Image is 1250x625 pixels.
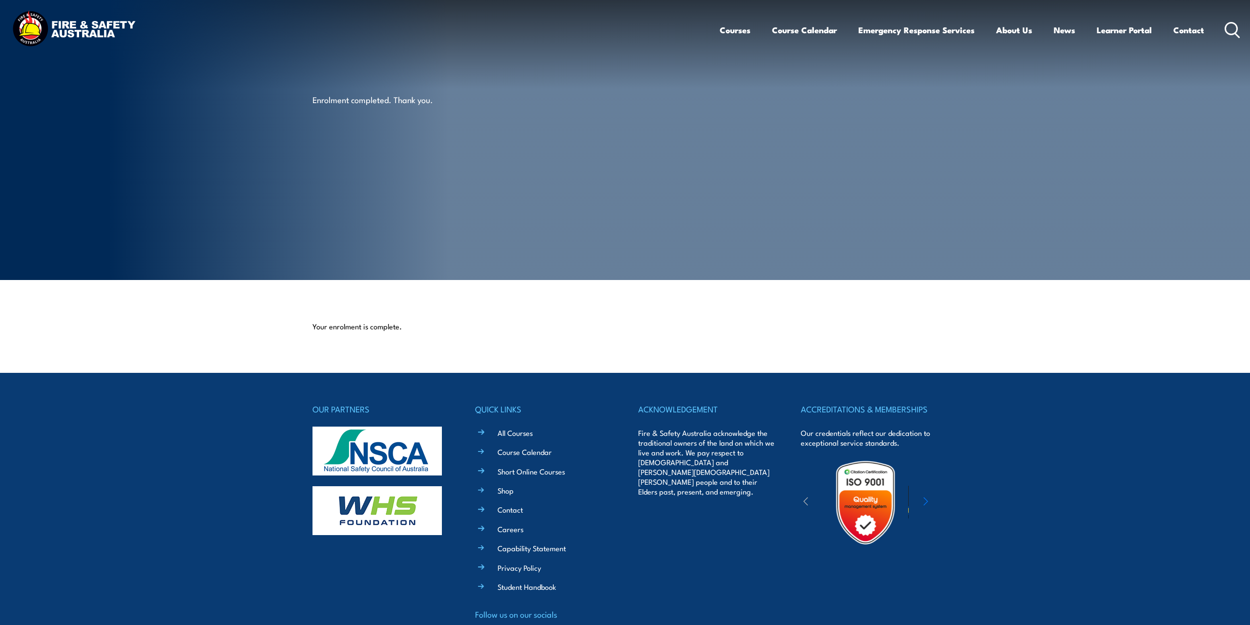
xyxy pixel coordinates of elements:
[498,466,565,476] a: Short Online Courses
[801,428,937,448] p: Our credentials reflect our dedication to exceptional service standards.
[908,486,993,519] img: ewpa-logo
[475,402,612,416] h4: QUICK LINKS
[498,428,533,438] a: All Courses
[498,504,523,515] a: Contact
[498,562,541,573] a: Privacy Policy
[1097,17,1152,43] a: Learner Portal
[1173,17,1204,43] a: Contact
[498,524,523,534] a: Careers
[498,543,566,553] a: Capability Statement
[312,427,442,475] img: nsca-logo-footer
[858,17,975,43] a: Emergency Response Services
[498,582,556,592] a: Student Handbook
[312,322,937,331] p: Your enrolment is complete.
[638,402,775,416] h4: ACKNOWLEDGEMENT
[638,428,775,496] p: Fire & Safety Australia acknowledge the traditional owners of the land on which we live and work....
[312,402,449,416] h4: OUR PARTNERS
[772,17,837,43] a: Course Calendar
[498,447,552,457] a: Course Calendar
[475,607,612,621] h4: Follow us on our socials
[801,402,937,416] h4: ACCREDITATIONS & MEMBERSHIPS
[312,94,491,105] p: Enrolment completed. Thank you.
[312,486,442,535] img: whs-logo-footer
[996,17,1032,43] a: About Us
[720,17,750,43] a: Courses
[498,485,514,496] a: Shop
[823,460,908,545] img: Untitled design (19)
[1054,17,1075,43] a: News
